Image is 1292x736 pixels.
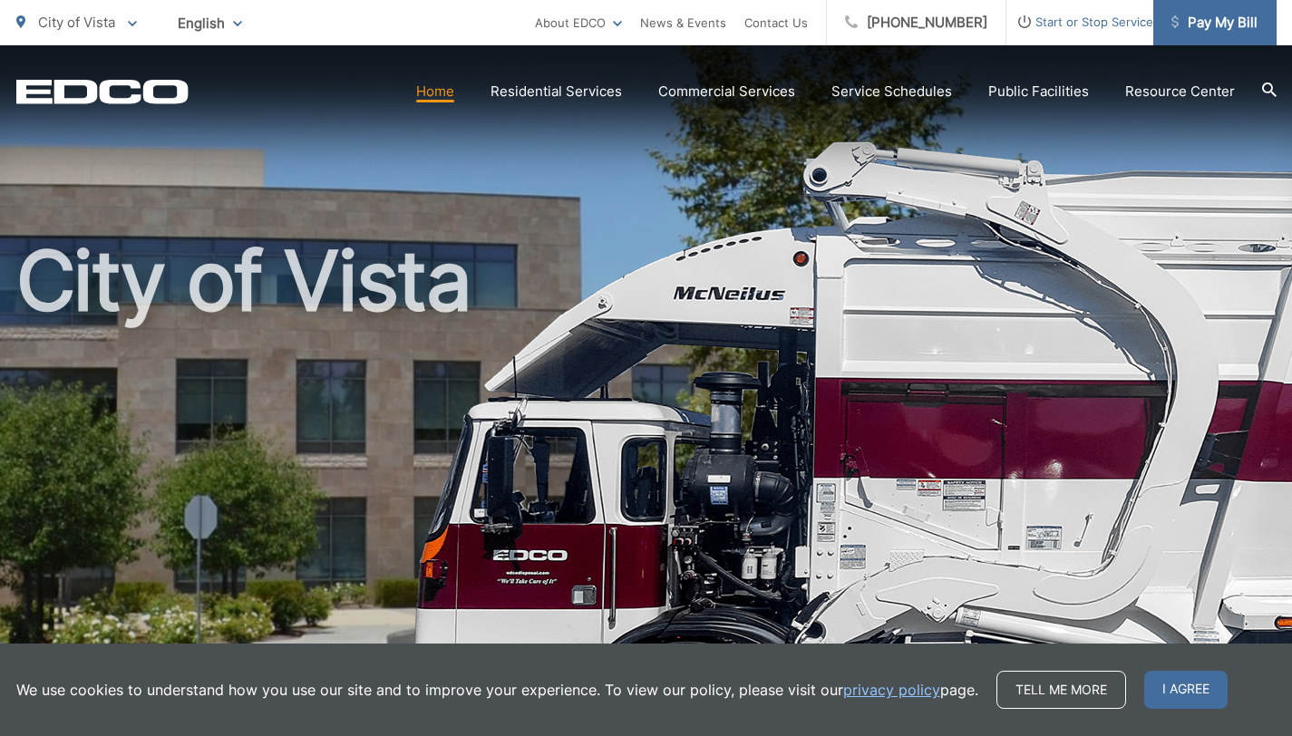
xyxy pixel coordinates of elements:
[1125,81,1235,102] a: Resource Center
[1171,12,1258,34] span: Pay My Bill
[640,12,726,34] a: News & Events
[1144,671,1228,709] span: I agree
[744,12,808,34] a: Contact Us
[16,679,978,701] p: We use cookies to understand how you use our site and to improve your experience. To view our pol...
[416,81,454,102] a: Home
[988,81,1089,102] a: Public Facilities
[996,671,1126,709] a: Tell me more
[658,81,795,102] a: Commercial Services
[843,679,940,701] a: privacy policy
[535,12,622,34] a: About EDCO
[491,81,622,102] a: Residential Services
[16,79,189,104] a: EDCD logo. Return to the homepage.
[164,7,256,39] span: English
[831,81,952,102] a: Service Schedules
[38,14,115,31] span: City of Vista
